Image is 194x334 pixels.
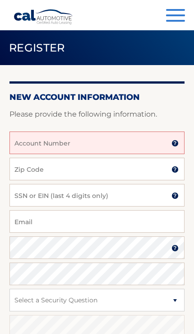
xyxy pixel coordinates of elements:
[9,108,185,121] p: Please provide the following information.
[171,192,179,199] img: tooltip.svg
[9,132,185,154] input: Account Number
[171,245,179,252] img: tooltip.svg
[9,184,185,207] input: SSN or EIN (last 4 digits only)
[9,41,65,54] span: Register
[171,140,179,147] img: tooltip.svg
[14,9,74,25] a: Cal Automotive
[9,158,185,180] input: Zip Code
[171,166,179,173] img: tooltip.svg
[166,9,185,24] button: Menu
[9,92,185,102] h2: New Account Information
[9,210,185,233] input: Email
